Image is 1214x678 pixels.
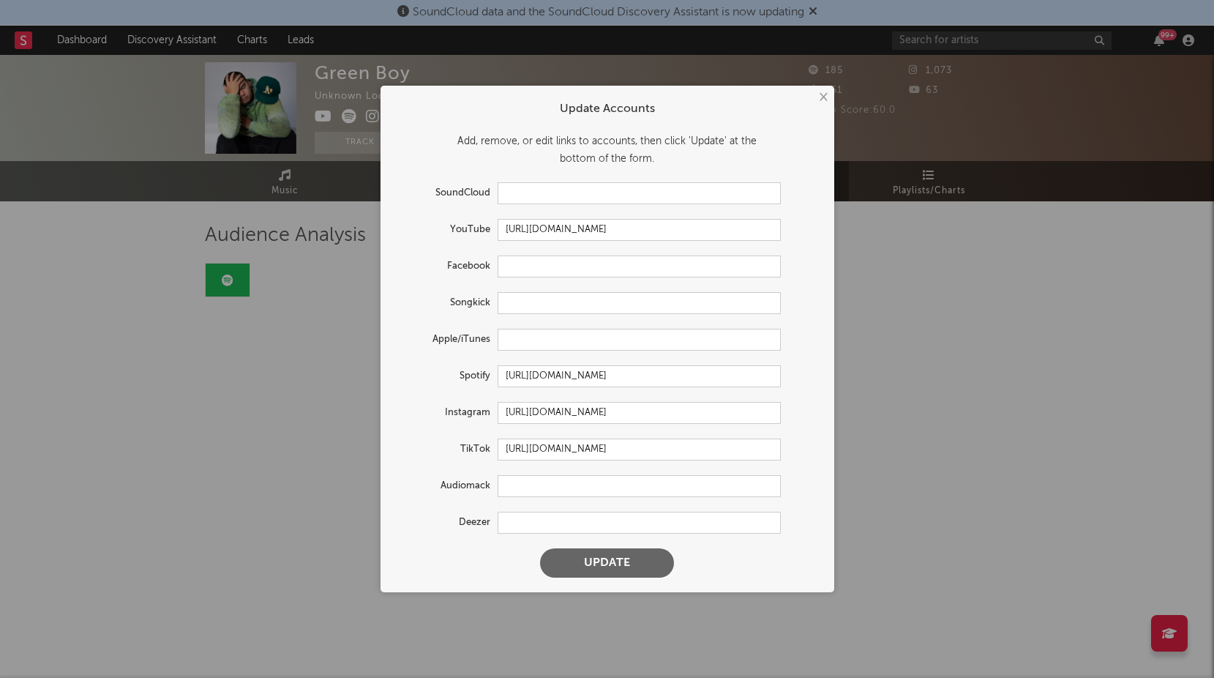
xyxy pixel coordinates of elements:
[540,548,674,578] button: Update
[395,477,498,495] label: Audiomack
[395,133,820,168] div: Add, remove, or edit links to accounts, then click 'Update' at the bottom of the form.
[395,185,498,202] label: SoundCloud
[395,258,498,275] label: Facebook
[395,100,820,118] div: Update Accounts
[395,514,498,532] label: Deezer
[395,368,498,385] label: Spotify
[395,294,498,312] label: Songkick
[395,331,498,349] label: Apple/iTunes
[395,441,498,458] label: TikTok
[395,221,498,239] label: YouTube
[814,89,831,105] button: ×
[395,404,498,422] label: Instagram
